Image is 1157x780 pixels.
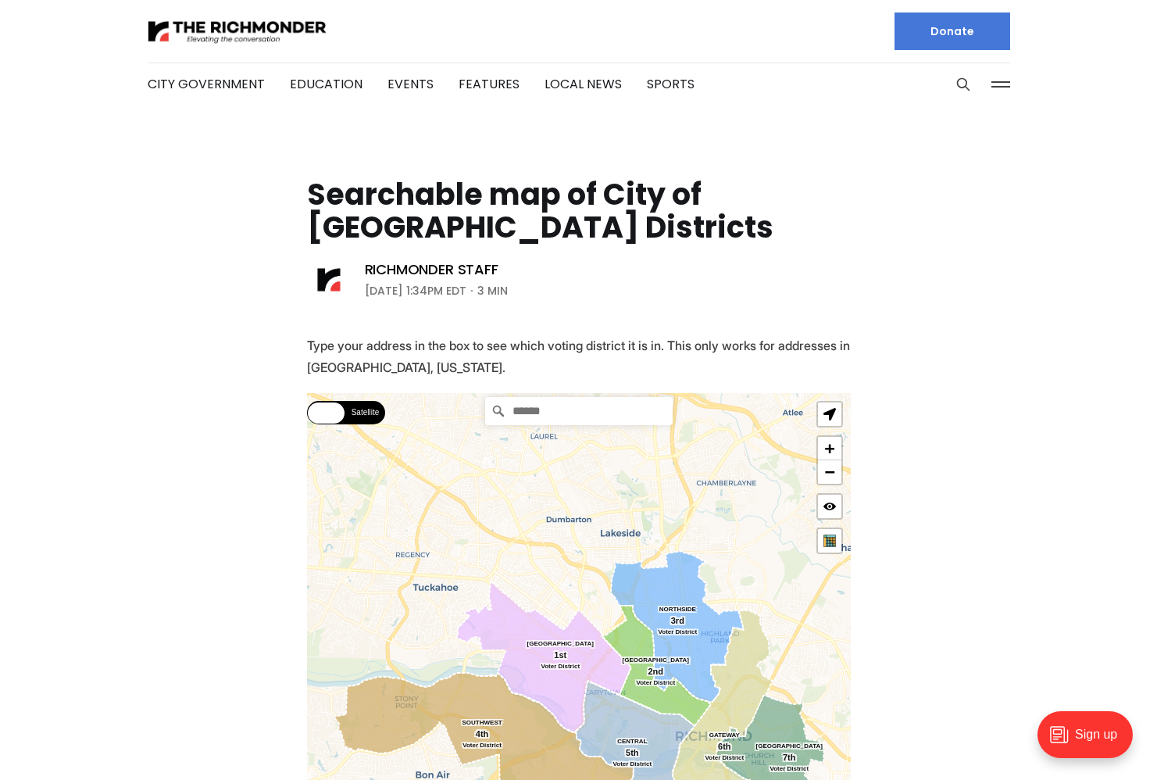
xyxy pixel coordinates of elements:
a: Features [459,75,520,93]
a: Events [387,75,434,93]
time: [DATE] 1:34PM EDT [365,281,466,300]
a: Show me where I am [818,403,841,426]
a: City Government [148,75,265,93]
a: Sports [647,75,695,93]
a: Zoom out [818,460,841,484]
a: Local News [545,75,622,93]
h1: Searchable map of City of [GEOGRAPHIC_DATA] Districts [307,178,851,244]
button: Search this site [952,73,975,96]
a: Education [290,75,362,93]
iframe: portal-trigger [1024,703,1157,780]
p: Type your address in the box to see which voting district it is in. This only works for addresses... [307,335,851,378]
a: Richmonder Staff [365,260,498,279]
a: Donate [895,13,1010,50]
input: Search [485,397,673,425]
span: 3 min [477,281,508,300]
a: Zoom in [818,437,841,460]
img: Richmonder Staff [307,258,351,302]
img: The Richmonder [148,18,327,45]
label: Satellite [346,401,385,424]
